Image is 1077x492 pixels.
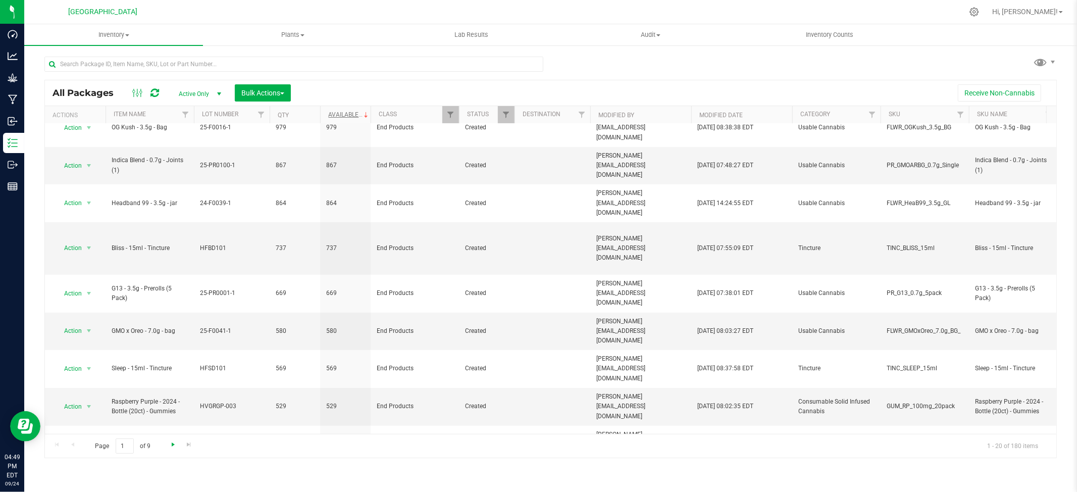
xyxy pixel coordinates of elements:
span: 580 [326,326,365,336]
span: [DATE] 08:02:35 EDT [697,402,753,411]
span: Created [465,364,508,373]
span: Raspberry Purple - 2024 - Bottle (20ct) - Gummies [112,397,188,416]
span: Created [465,199,508,208]
span: [DATE] 08:03:27 EDT [697,326,753,336]
span: Indica Blend - 0.7g - Joints (1) [112,156,188,175]
span: [DATE] 07:38:01 EDT [697,288,753,298]
span: Created [465,161,508,170]
span: 737 [276,243,314,253]
span: Indica Blend - 0.7g - Joints (1) [975,156,1051,175]
span: HFSD101 [200,364,264,373]
span: PR_G13_0.7g_5pack [887,288,963,298]
inline-svg: Analytics [8,51,18,61]
span: [DATE] 07:55:09 EDT [697,243,753,253]
span: OG Kush - 3.5g - Bag [975,123,1051,132]
a: Modified Date [699,112,743,119]
a: Go to the last page [182,438,196,452]
span: 867 [326,161,365,170]
input: Search Package ID, Item Name, SKU, Lot or Part Number... [44,57,543,72]
span: Inventory [24,30,203,39]
span: [PERSON_NAME][EMAIL_ADDRESS][DOMAIN_NAME] [596,354,685,383]
span: 529 [276,402,314,411]
a: Filter [574,106,590,123]
a: Lab Results [382,24,561,45]
a: Qty [278,112,289,119]
span: 529 [326,402,365,411]
button: Bulk Actions [235,84,291,102]
span: G13 - 3.5g - Prerolls (5 Pack) [975,284,1051,303]
span: Sleep - 15ml - Tincture [112,364,188,373]
span: Action [55,159,82,173]
span: Created [465,402,508,411]
span: Action [55,196,82,210]
span: 569 [276,364,314,373]
span: Usable Cannabis [798,199,875,208]
span: End Products [377,161,453,170]
span: 25-PR0100-1 [200,161,264,170]
span: select [83,241,95,255]
span: Usable Cannabis [798,123,875,132]
span: 979 [326,123,365,132]
span: FLWR_OGKush_3.5g_BG [887,123,963,132]
span: [GEOGRAPHIC_DATA] [69,8,138,16]
input: 1 [116,438,134,454]
span: select [83,196,95,210]
span: Usable Cannabis [798,161,875,170]
span: OG Kush - 3.5g - Bag [112,123,188,132]
span: 25-F0016-1 [200,123,264,132]
inline-svg: Inventory [8,138,18,148]
span: Created [465,288,508,298]
a: SKU Name [977,111,1007,118]
div: Manage settings [968,7,981,17]
span: [DATE] 07:48:27 EDT [697,161,753,170]
span: Raspberry Purple - 2024 - Bottle (20ct) - Gummies [975,397,1051,416]
p: 09/24 [5,480,20,487]
span: End Products [377,199,453,208]
span: G13 - 3.5g - Prerolls (5 Pack) [112,284,188,303]
span: [DATE] 08:37:58 EDT [697,364,753,373]
span: Plants [203,30,381,39]
span: 24-F0039-1 [200,199,264,208]
inline-svg: Manufacturing [8,94,18,105]
span: Created [465,123,508,132]
span: [PERSON_NAME][EMAIL_ADDRESS][DOMAIN_NAME] [596,392,685,421]
button: Receive Non-Cannabis [958,84,1041,102]
a: Destination [523,111,560,118]
inline-svg: Grow [8,73,18,83]
span: HFBD101 [200,243,264,253]
a: Filter [177,106,194,123]
span: [PERSON_NAME][EMAIL_ADDRESS][DOMAIN_NAME] [596,188,685,218]
a: Filter [952,106,969,123]
span: End Products [377,402,453,411]
a: Category [800,111,830,118]
span: [PERSON_NAME][EMAIL_ADDRESS][DOMAIN_NAME] [596,113,685,142]
span: select [83,121,95,135]
a: Inventory [24,24,203,45]
a: Filter [864,106,881,123]
span: Usable Cannabis [798,326,875,336]
a: Lot Number [202,111,238,118]
inline-svg: Inbound [8,116,18,126]
a: Go to the next page [166,438,180,452]
span: Action [55,324,82,338]
span: 1 - 20 of 180 items [979,438,1046,454]
span: 580 [276,326,314,336]
span: select [83,286,95,301]
span: Action [55,286,82,301]
inline-svg: Dashboard [8,29,18,39]
span: select [83,159,95,173]
span: Consumable Solid Infused Cannabis [798,397,875,416]
span: Bulk Actions [241,89,284,97]
span: select [83,324,95,338]
span: [PERSON_NAME][EMAIL_ADDRESS][DOMAIN_NAME] [596,430,685,459]
span: 569 [326,364,365,373]
span: [DATE] 08:38:38 EDT [697,123,753,132]
a: Filter [253,106,270,123]
span: Usable Cannabis [798,288,875,298]
span: Action [55,241,82,255]
span: [PERSON_NAME][EMAIL_ADDRESS][DOMAIN_NAME] [596,279,685,308]
inline-svg: Outbound [8,160,18,170]
span: [PERSON_NAME][EMAIL_ADDRESS][DOMAIN_NAME] [596,317,685,346]
span: Inventory Counts [792,30,867,39]
span: End Products [377,243,453,253]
